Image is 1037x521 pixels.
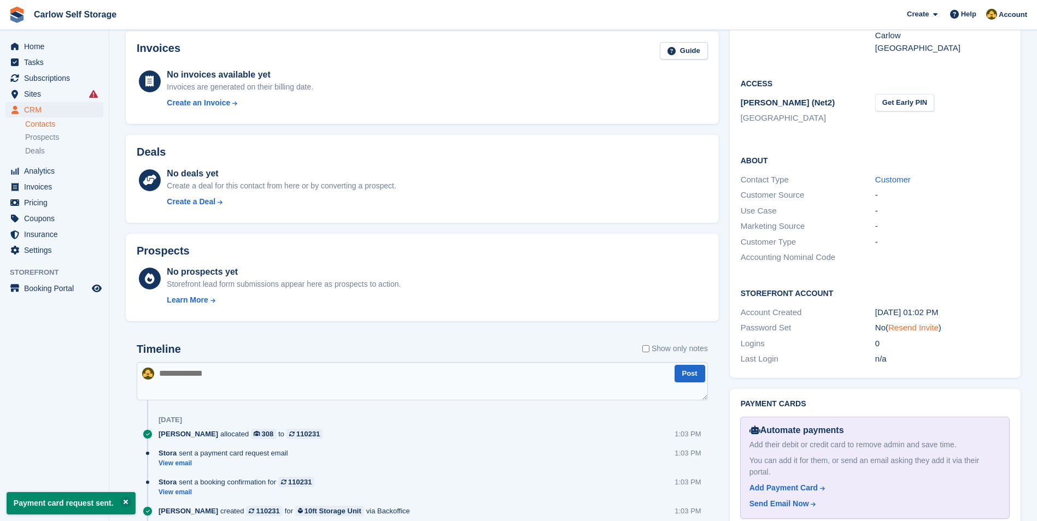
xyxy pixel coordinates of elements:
span: Sites [24,86,90,102]
a: menu [5,163,103,179]
div: Automate payments [749,424,1000,437]
div: Add Payment Card [749,482,818,494]
span: Booking Portal [24,281,90,296]
span: ( ) [886,323,941,332]
a: Resend Invite [888,323,939,332]
div: n/a [875,353,1010,365]
div: - [875,220,1010,233]
div: No [875,322,1010,334]
div: No deals yet [167,167,396,180]
img: Kevin Moore [986,9,997,20]
div: created for via Backoffice [159,506,415,516]
a: menu [5,211,103,226]
a: Deals [25,145,103,157]
i: Smart entry sync failures have occurred [89,90,98,98]
a: menu [5,242,103,258]
h2: Prospects [137,245,190,257]
a: Create a Deal [167,196,396,208]
a: Preview store [90,282,103,295]
div: 308 [262,429,274,439]
div: Carlow [875,29,1010,42]
span: Tasks [24,55,90,70]
img: Kevin Moore [142,368,154,380]
span: Settings [24,242,90,258]
div: 110231 [296,429,320,439]
a: 110231 [246,506,282,516]
a: View email [159,459,294,468]
div: - [875,189,1010,202]
a: Contacts [25,119,103,129]
a: menu [5,86,103,102]
div: Last Login [741,353,875,365]
span: Coupons [24,211,90,226]
div: Logins [741,338,875,350]
div: 110231 [288,477,312,487]
div: 10ft Storage Unit [304,506,361,516]
div: - [875,205,1010,217]
div: 1:03 PM [675,477,701,487]
div: 1:03 PM [675,429,701,439]
a: Add Payment Card [749,482,996,494]
h2: Storefront Account [741,287,1010,298]
a: menu [5,227,103,242]
a: menu [5,39,103,54]
span: Insurance [24,227,90,242]
div: sent a booking confirmation for [159,477,320,487]
span: [PERSON_NAME] [159,429,218,439]
a: menu [5,195,103,210]
div: Create a deal for this contact from here or by converting a prospect. [167,180,396,192]
div: Customer Type [741,236,875,248]
div: 1:03 PM [675,506,701,516]
a: 10ft Storage Unit [295,506,364,516]
a: Learn More [167,294,401,306]
div: [DATE] [159,416,182,424]
div: Marketing Source [741,220,875,233]
div: Create a Deal [167,196,215,208]
img: stora-icon-8386f47178a22dfd0bd8f6a31ec36ba5ce8667c1dd55bd0f319d3a0aa187defe.svg [9,7,25,23]
a: menu [5,281,103,296]
div: Accounting Nominal Code [741,251,875,264]
span: Prospects [25,132,59,143]
a: menu [5,70,103,86]
div: sent a payment card request email [159,448,294,458]
div: No invoices available yet [167,68,313,81]
div: Invoices are generated on their billing date. [167,81,313,93]
div: Send Email Now [749,498,809,510]
p: Payment card request sent. [7,492,136,514]
a: View email [159,488,320,497]
div: Customer Source [741,189,875,202]
h2: Deals [137,146,166,158]
span: Pricing [24,195,90,210]
label: Show only notes [642,343,708,354]
div: 110231 [256,506,279,516]
span: Stora [159,448,177,458]
span: Analytics [24,163,90,179]
a: 110231 [286,429,323,439]
span: Create [907,9,929,20]
span: Home [24,39,90,54]
a: 308 [251,429,276,439]
div: [DATE] 01:02 PM [875,306,1010,319]
div: Create an Invoice [167,97,230,109]
span: Stora [159,477,177,487]
h2: Timeline [137,343,181,356]
span: CRM [24,102,90,117]
span: Invoices [24,179,90,194]
h2: Access [741,78,1010,88]
a: menu [5,102,103,117]
div: Contact Type [741,174,875,186]
div: 0 [875,338,1010,350]
div: [GEOGRAPHIC_DATA] [875,42,1010,55]
span: [PERSON_NAME] (Net2) [741,98,835,107]
a: Customer [875,175,911,184]
div: allocated to [159,429,328,439]
div: You can add it for them, or send an email asking they add it via their portal. [749,455,1000,478]
a: Create an Invoice [167,97,313,109]
div: Use Case [741,205,875,217]
div: Password Set [741,322,875,334]
button: Get Early PIN [875,94,934,112]
input: Show only notes [642,343,649,354]
div: Add their debit or credit card to remove admin and save time. [749,439,1000,451]
div: Storefront lead form submissions appear here as prospects to action. [167,279,401,290]
a: 110231 [278,477,314,487]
